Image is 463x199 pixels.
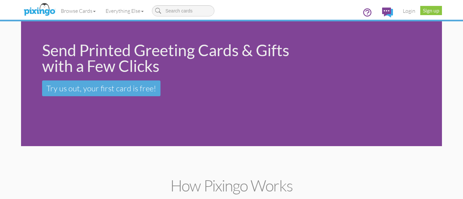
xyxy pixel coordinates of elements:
[22,2,57,18] img: pixingo logo
[46,83,156,93] span: Try us out, your first card is free!
[398,3,420,19] a: Login
[56,3,101,19] a: Browse Cards
[33,177,430,194] h2: How Pixingo works
[42,42,296,74] div: Send Printed Greeting Cards & Gifts with a Few Clicks
[152,5,214,16] input: Search cards
[420,6,442,15] a: Sign up
[382,8,393,17] img: comments.svg
[42,80,160,96] a: Try us out, your first card is free!
[101,3,149,19] a: Everything Else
